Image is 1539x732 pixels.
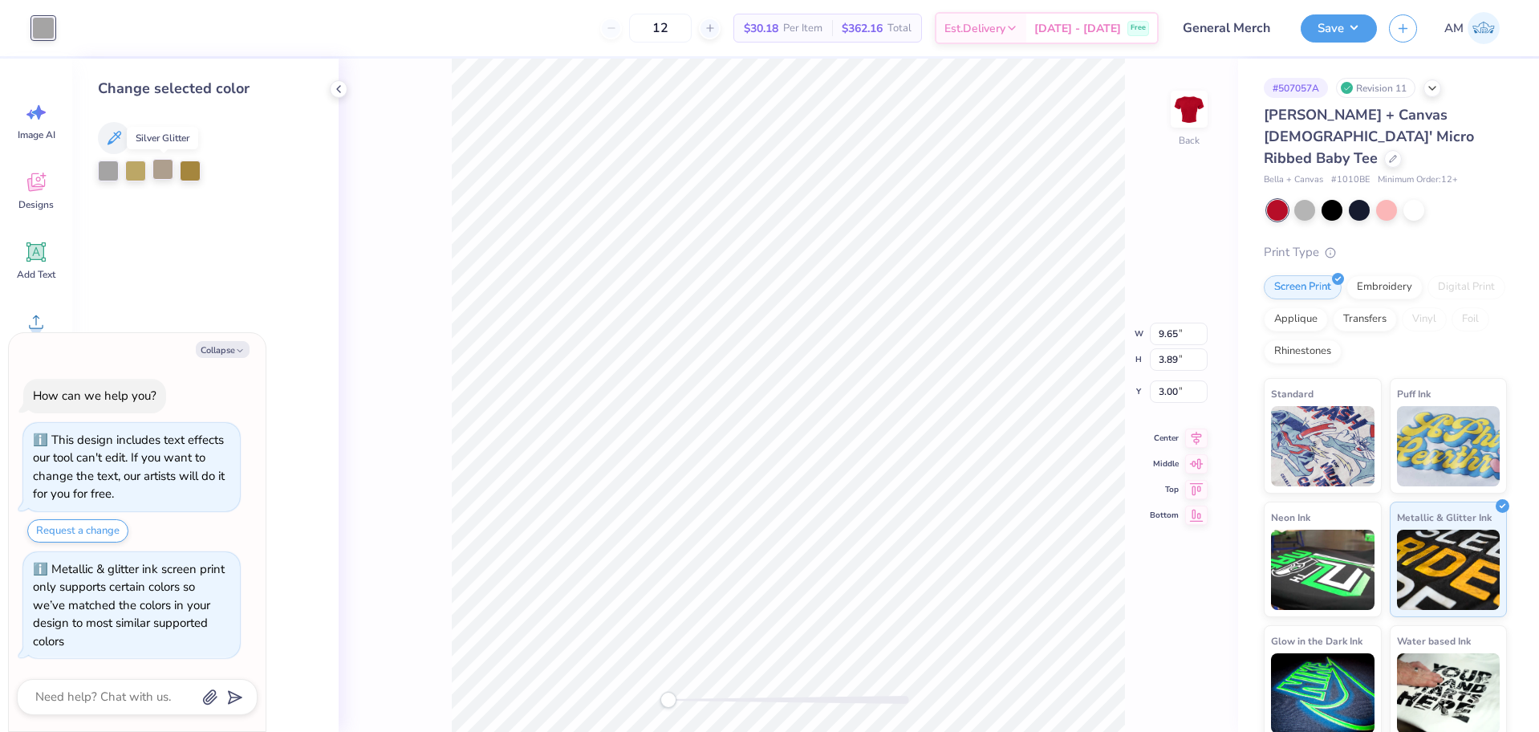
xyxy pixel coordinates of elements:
span: Bella + Canvas [1264,173,1323,187]
div: # 507057A [1264,78,1328,98]
div: Transfers [1333,307,1397,331]
span: Total [887,20,912,37]
div: Print Type [1264,243,1507,262]
span: Water based Ink [1397,632,1471,649]
span: Puff Ink [1397,385,1431,402]
span: Bottom [1150,509,1179,522]
span: Center [1150,432,1179,445]
span: [PERSON_NAME] + Canvas [DEMOGRAPHIC_DATA]' Micro Ribbed Baby Tee [1264,105,1474,168]
div: Foil [1452,307,1489,331]
span: Image AI [18,128,55,141]
input: – – [629,14,692,43]
span: Minimum Order: 12 + [1378,173,1458,187]
img: Neon Ink [1271,530,1375,610]
div: Rhinestones [1264,340,1342,364]
span: [DATE] - [DATE] [1034,20,1121,37]
div: Accessibility label [660,692,676,708]
span: Est. Delivery [944,20,1005,37]
span: Top [1150,483,1179,496]
img: Puff Ink [1397,406,1500,486]
span: Standard [1271,385,1314,402]
button: Request a change [27,519,128,543]
a: AM [1437,12,1507,44]
button: Save [1301,14,1377,43]
span: Glow in the Dark Ink [1271,632,1362,649]
span: AM [1444,19,1464,38]
input: Untitled Design [1171,12,1289,44]
div: Change selected color [98,78,313,100]
div: Applique [1264,307,1328,331]
div: Vinyl [1402,307,1447,331]
div: Revision 11 [1336,78,1415,98]
span: Designs [18,198,54,211]
div: How can we help you? [33,388,156,404]
div: Back [1179,133,1200,148]
span: Metallic & Glitter Ink [1397,509,1492,526]
div: Screen Print [1264,275,1342,299]
span: Per Item [783,20,822,37]
div: Metallic & glitter ink screen print only supports certain colors so we’ve matched the colors in y... [33,561,225,649]
span: Neon Ink [1271,509,1310,526]
span: $30.18 [744,20,778,37]
span: Add Text [17,268,55,281]
div: This design includes text effects our tool can't edit. If you want to change the text, our artist... [33,432,225,502]
img: Metallic & Glitter Ink [1397,530,1500,610]
span: $362.16 [842,20,883,37]
span: Middle [1150,458,1179,470]
div: Embroidery [1346,275,1423,299]
img: Standard [1271,406,1375,486]
div: Silver Glitter [127,127,198,149]
img: Back [1173,93,1205,125]
button: Collapse [196,341,250,358]
div: Digital Print [1427,275,1505,299]
span: Free [1131,22,1146,34]
img: Arvi Mikhail Parcero [1468,12,1500,44]
span: # 1010BE [1331,173,1370,187]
